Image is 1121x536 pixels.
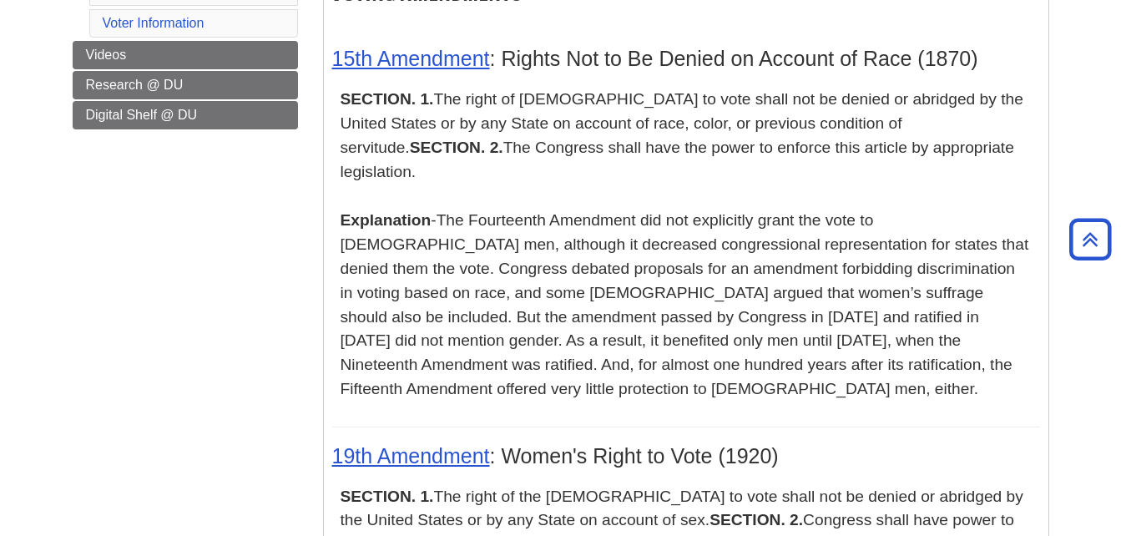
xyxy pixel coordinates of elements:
[341,90,434,108] strong: SECTION. 1.
[73,101,298,129] a: Digital Shelf @ DU
[86,108,198,122] span: Digital Shelf @ DU
[73,71,298,99] a: Research @ DU
[332,47,1040,71] h3: : Rights Not to Be Denied on Account of Race (1870)
[341,211,432,229] strong: Explanation
[332,200,1040,409] p: -The Fourteenth Amendment did not explicitly grant the vote to [DEMOGRAPHIC_DATA] men, although i...
[332,444,490,468] a: 19th Amendment
[332,47,490,70] a: 15th Amendment
[103,16,205,30] a: Voter Information
[410,139,503,156] strong: SECTION. 2.
[86,48,127,62] span: Videos
[341,488,434,505] strong: SECTION. 1.
[332,444,1040,468] h3: : Women's Right to Vote (1920)
[332,79,1040,192] p: The right of [DEMOGRAPHIC_DATA] to vote shall not be denied or abridged by the United States or b...
[709,511,803,528] strong: SECTION. 2.
[86,78,184,92] span: Research @ DU
[73,41,298,69] a: Videos
[1063,228,1117,250] a: Back to Top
